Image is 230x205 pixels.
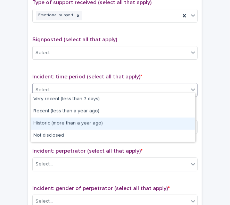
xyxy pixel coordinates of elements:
[31,118,195,130] div: Historic (more than a year ago)
[32,74,142,79] span: Incident: time period (select all that apply)
[31,105,195,118] div: Recent (less than a year ago)
[32,186,170,191] span: Incident: gender of perpetrator (select all that apply)
[35,49,53,57] div: Select...
[35,161,53,168] div: Select...
[32,148,142,154] span: Incident: perpetrator (select all that apply)
[35,198,53,205] div: Select...
[36,11,74,20] div: Emotional support
[31,130,195,142] div: Not disclosed
[31,93,195,105] div: Very recent (less than 7 days)
[32,37,117,42] span: Signposted (select all that apply)
[35,86,53,94] div: Select...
